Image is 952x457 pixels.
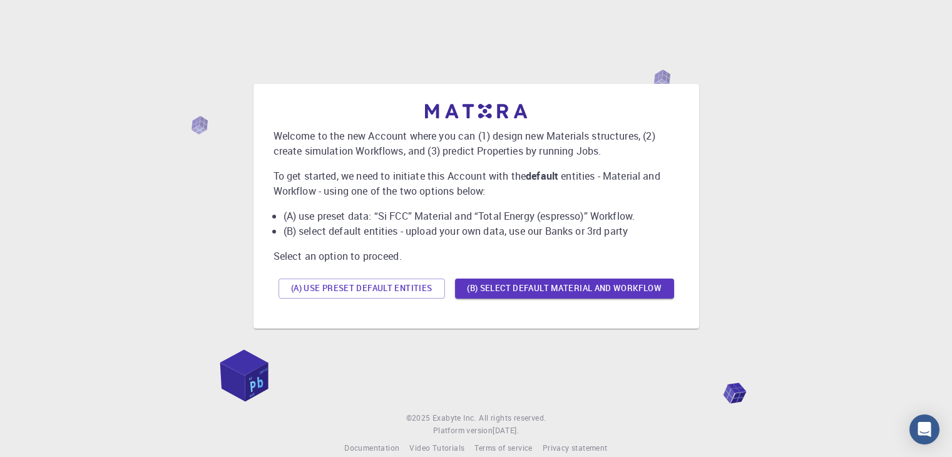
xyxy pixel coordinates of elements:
a: Terms of service [474,442,532,454]
p: Welcome to the new Account where you can (1) design new Materials structures, (2) create simulati... [274,128,679,158]
a: Documentation [344,442,399,454]
span: Documentation [344,443,399,453]
span: Exabyte Inc. [432,413,476,423]
span: © 2025 [406,412,432,424]
span: Privacy statement [543,443,608,453]
span: All rights reserved. [479,412,546,424]
span: Platform version [433,424,493,437]
p: Select an option to proceed. [274,249,679,264]
b: default [526,169,558,183]
img: logo [425,104,528,118]
div: Open Intercom Messenger [909,414,939,444]
a: [DATE]. [493,424,519,437]
span: [DATE] . [493,425,519,435]
a: Exabyte Inc. [432,412,476,424]
a: Video Tutorials [409,442,464,454]
a: Privacy statement [543,442,608,454]
p: To get started, we need to initiate this Account with the entities - Material and Workflow - usin... [274,168,679,198]
button: (A) Use preset default entities [279,279,445,299]
li: (A) use preset data: “Si FCC” Material and “Total Energy (espresso)” Workflow. [284,208,679,223]
span: Terms of service [474,443,532,453]
span: Video Tutorials [409,443,464,453]
button: (B) Select default material and workflow [455,279,674,299]
li: (B) select default entities - upload your own data, use our Banks or 3rd party [284,223,679,239]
